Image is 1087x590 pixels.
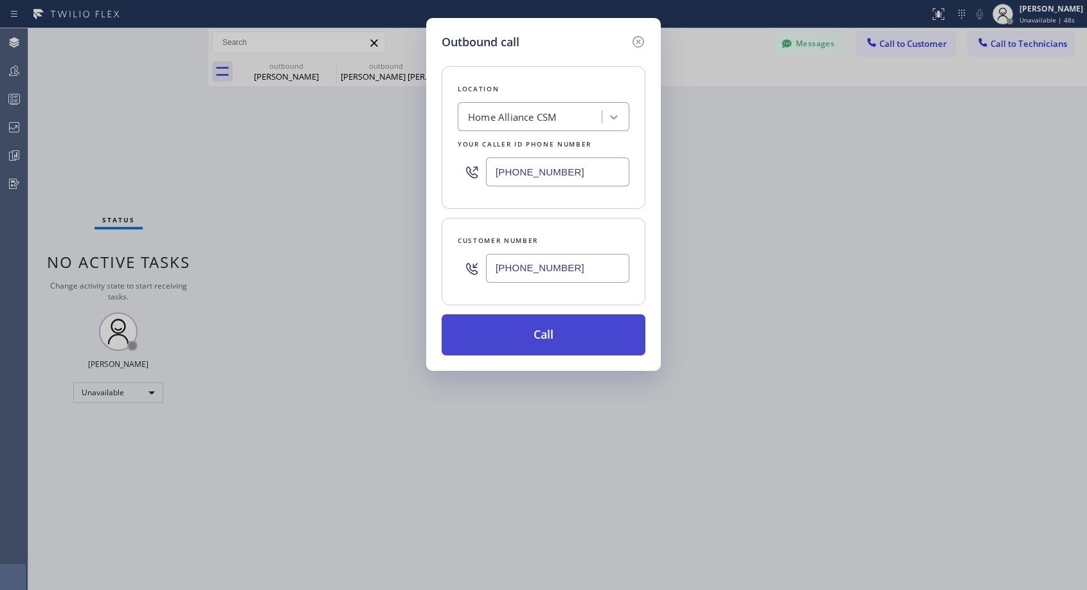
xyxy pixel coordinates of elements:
div: Your caller id phone number [458,138,629,151]
h5: Outbound call [442,33,519,51]
input: (123) 456-7890 [486,157,629,186]
div: Home Alliance CSM [468,110,557,125]
div: Customer number [458,234,629,247]
div: Location [458,82,629,96]
button: Call [442,314,645,355]
input: (123) 456-7890 [486,254,629,283]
